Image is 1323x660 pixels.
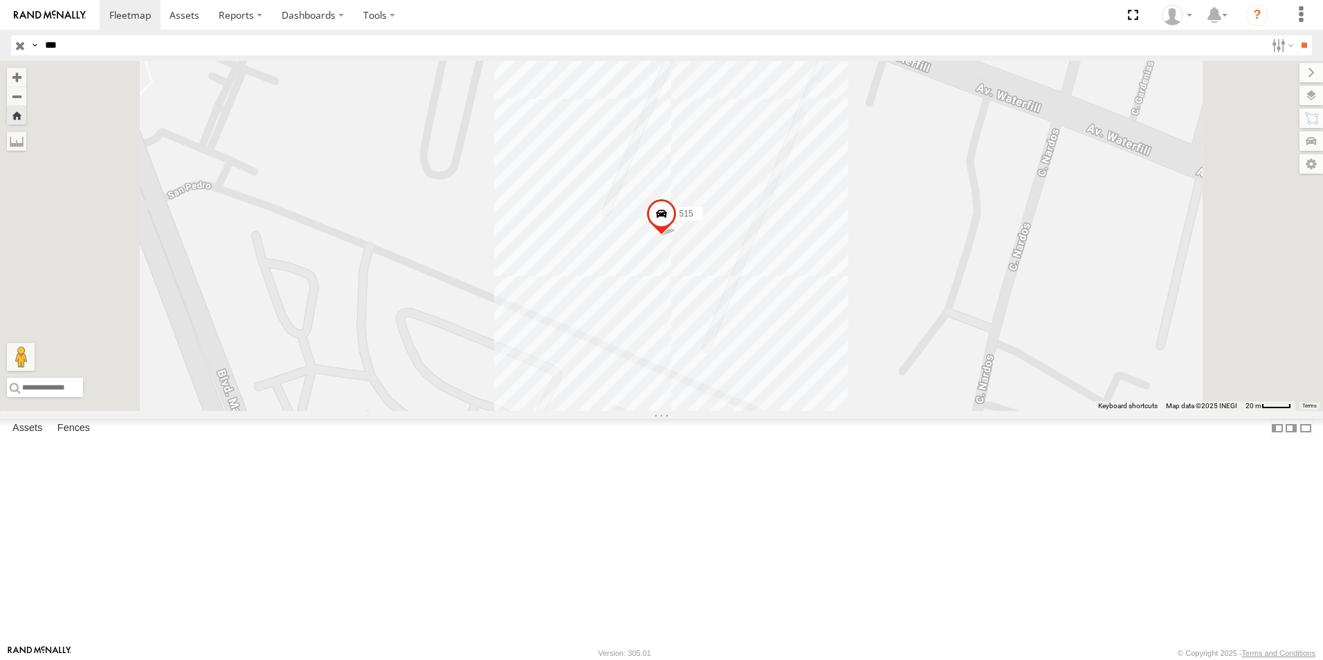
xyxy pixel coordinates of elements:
div: foxconn f [1157,5,1197,26]
a: Terms and Conditions [1242,649,1315,657]
a: Visit our Website [8,646,71,660]
button: Zoom out [7,86,26,106]
label: Hide Summary Table [1299,419,1313,439]
button: Keyboard shortcuts [1098,401,1158,411]
label: Measure [7,131,26,151]
div: © Copyright 2025 - [1178,649,1315,657]
i: ? [1246,4,1268,26]
button: Zoom Home [7,106,26,125]
label: Map Settings [1299,154,1323,174]
span: 20 m [1246,402,1261,410]
label: Assets [6,419,49,438]
button: Drag Pegman onto the map to open Street View [7,343,35,371]
a: Terms [1302,403,1317,409]
label: Dock Summary Table to the Left [1270,419,1284,439]
label: Search Filter Options [1266,35,1296,55]
img: rand-logo.svg [14,10,86,20]
span: 515 [679,210,693,219]
button: Map Scale: 20 m per 39 pixels [1241,401,1295,411]
div: Version: 305.01 [599,649,651,657]
label: Search Query [29,35,40,55]
label: Fences [51,419,97,438]
label: Dock Summary Table to the Right [1284,419,1298,439]
span: Map data ©2025 INEGI [1166,402,1237,410]
button: Zoom in [7,68,26,86]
